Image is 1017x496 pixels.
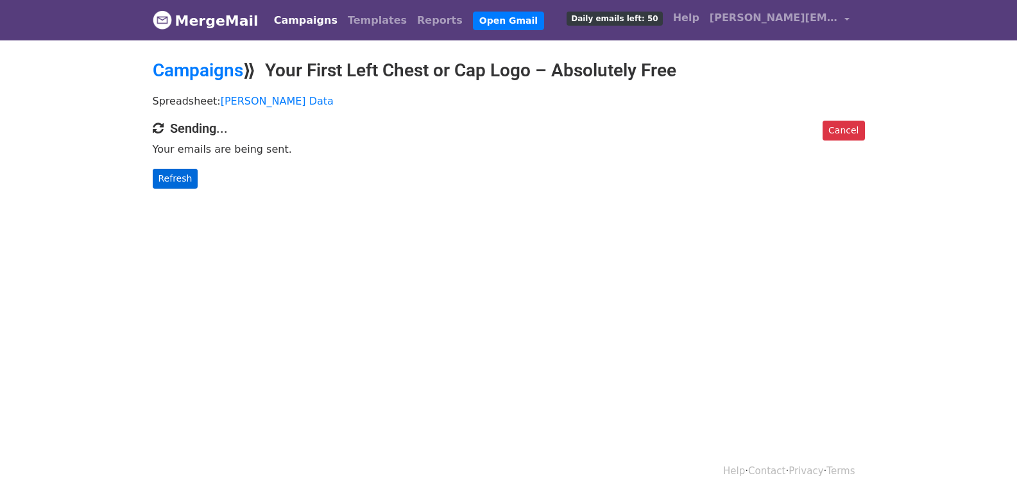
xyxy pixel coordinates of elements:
h2: ⟫ Your First Left Chest or Cap Logo – Absolutely Free [153,60,865,81]
a: Help [668,5,705,31]
a: Cancel [823,121,864,141]
a: Contact [748,465,785,477]
a: Privacy [789,465,823,477]
a: Daily emails left: 50 [561,5,667,31]
a: Help [723,465,745,477]
p: Your emails are being sent. [153,142,865,156]
img: MergeMail logo [153,10,172,30]
a: Open Gmail [473,12,544,30]
a: Refresh [153,169,198,189]
a: [PERSON_NAME][EMAIL_ADDRESS][DOMAIN_NAME] [705,5,855,35]
span: Daily emails left: 50 [567,12,662,26]
h4: Sending... [153,121,865,136]
a: Campaigns [153,60,243,81]
iframe: Chat Widget [953,434,1017,496]
span: [PERSON_NAME][EMAIL_ADDRESS][DOMAIN_NAME] [710,10,838,26]
a: Campaigns [269,8,343,33]
p: Spreadsheet: [153,94,865,108]
a: MergeMail [153,7,259,34]
a: Terms [826,465,855,477]
a: [PERSON_NAME] Data [221,95,334,107]
a: Reports [412,8,468,33]
a: Templates [343,8,412,33]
